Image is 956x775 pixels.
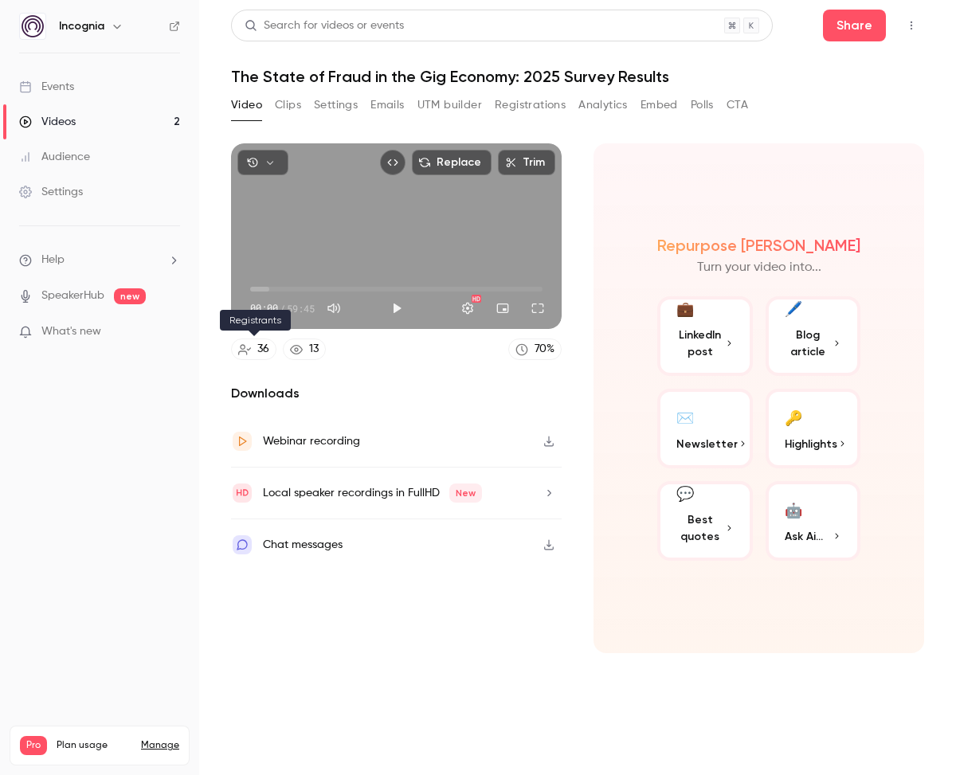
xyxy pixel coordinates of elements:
button: Mute [318,292,350,324]
button: CTA [727,92,748,118]
button: 💼LinkedIn post [657,296,753,376]
button: Top Bar Actions [899,13,924,38]
h6: Incognia [59,18,104,34]
div: ✉️ [676,405,694,429]
button: Video [231,92,262,118]
div: Audience [19,149,90,165]
div: 💬 [676,483,694,505]
button: Settings [452,292,484,324]
button: ✉️Newsletter [657,389,753,468]
a: 36 [231,339,276,360]
span: Plan usage [57,739,131,752]
div: Webinar recording [263,432,360,451]
div: HD [472,295,481,303]
div: Settings [19,184,83,200]
div: 00:00 [250,301,315,315]
span: Highlights [785,436,837,452]
button: Play [381,292,413,324]
span: What's new [41,323,101,340]
button: Settings [314,92,358,118]
button: Replace [412,150,492,175]
button: 🔑Highlights [766,389,861,468]
span: new [114,288,146,304]
h2: Repurpose [PERSON_NAME] [657,236,860,255]
div: Chat messages [263,535,343,554]
div: 70 % [535,341,554,358]
div: 🤖 [785,497,802,522]
button: Trim [498,150,555,175]
div: 13 [309,341,319,358]
span: LinkedIn post [676,327,724,360]
a: SpeakerHub [41,288,104,304]
a: Manage [141,739,179,752]
img: Incognia [20,14,45,39]
span: 59:45 [287,301,315,315]
div: 💼 [676,299,694,320]
div: 🔑 [785,405,802,429]
div: Local speaker recordings in FullHD [263,483,482,503]
button: Embed video [380,150,406,175]
button: Share [823,10,886,41]
button: Clips [275,92,301,118]
iframe: Noticeable Trigger [161,325,180,339]
p: Turn your video into... [697,258,821,277]
button: Emails [370,92,404,118]
button: 🤖Ask Ai... [766,481,861,561]
div: Search for videos or events [245,18,404,34]
a: 13 [283,339,326,360]
button: Embed [641,92,678,118]
span: Best quotes [676,511,724,545]
h1: The State of Fraud in the Gig Economy: 2025 Survey Results [231,67,924,86]
span: / [280,301,285,315]
div: 🖊️ [785,299,802,320]
h2: Downloads [231,384,562,403]
div: Events [19,79,74,95]
span: 00:00 [250,301,278,315]
span: Blog article [785,327,833,360]
button: Full screen [522,292,554,324]
button: UTM builder [417,92,482,118]
button: Polls [691,92,714,118]
button: Registrations [495,92,566,118]
span: Ask Ai... [785,528,823,545]
button: Turn on miniplayer [487,292,519,324]
button: 🖊️Blog article [766,296,861,376]
span: New [449,483,482,503]
a: 70% [508,339,562,360]
button: Analytics [578,92,628,118]
div: 36 [257,341,269,358]
span: Help [41,252,65,268]
li: help-dropdown-opener [19,252,180,268]
span: Newsletter [676,436,738,452]
button: 💬Best quotes [657,481,753,561]
div: Videos [19,114,76,130]
span: Pro [20,736,47,755]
